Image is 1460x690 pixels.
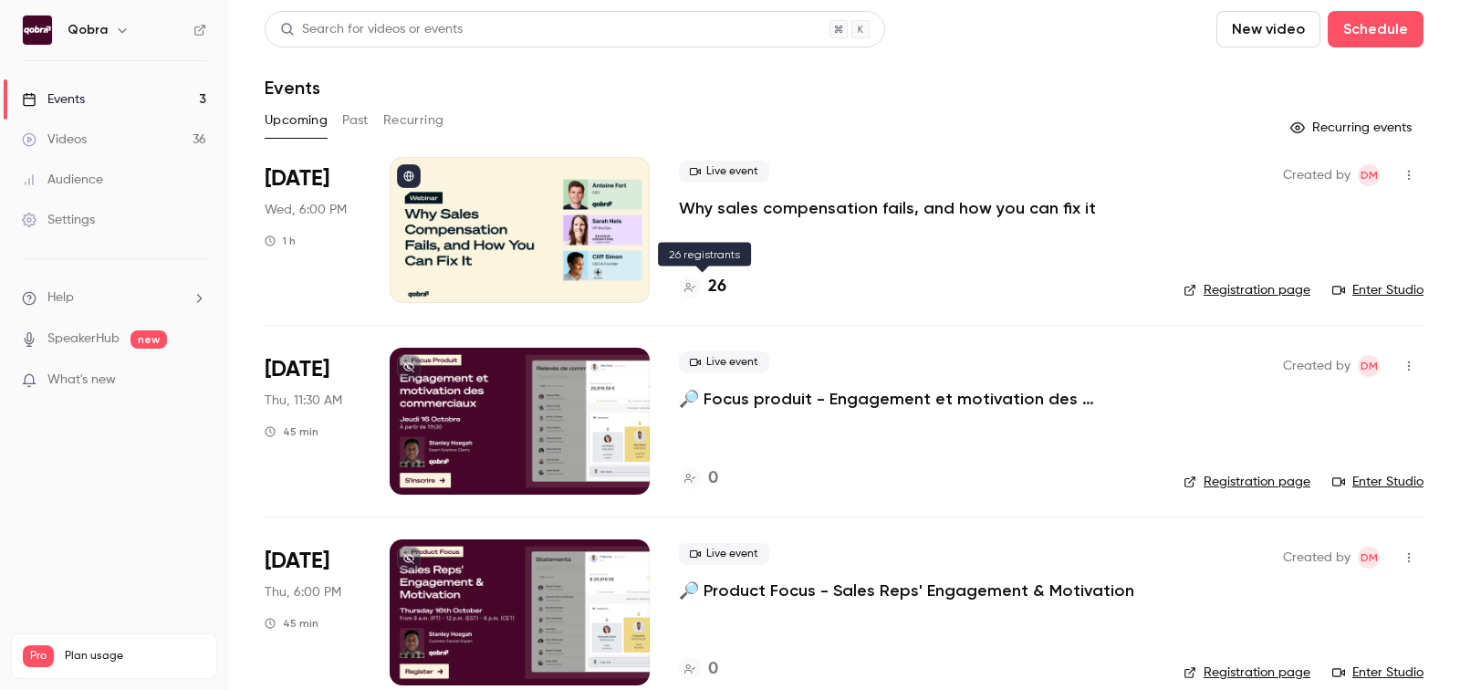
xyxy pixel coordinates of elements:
[47,329,120,349] a: SpeakerHub
[679,580,1134,601] a: 🔎 Product Focus - Sales Reps' Engagement & Motivation
[708,657,718,682] h4: 0
[265,77,320,99] h1: Events
[22,131,87,149] div: Videos
[1332,473,1423,491] a: Enter Studio
[679,197,1096,219] a: Why sales compensation fails, and how you can fix it
[1283,355,1350,377] span: Created by
[1358,355,1380,377] span: Dylan Manceau
[383,106,444,135] button: Recurring
[22,90,85,109] div: Events
[22,171,103,189] div: Audience
[23,645,54,667] span: Pro
[47,288,74,308] span: Help
[265,348,360,494] div: Oct 16 Thu, 11:30 AM (Europe/Paris)
[1361,547,1378,569] span: DM
[22,211,95,229] div: Settings
[1216,11,1320,47] button: New video
[1282,113,1423,142] button: Recurring events
[708,466,718,491] h4: 0
[679,466,718,491] a: 0
[265,234,296,248] div: 1 h
[1332,281,1423,299] a: Enter Studio
[265,355,329,384] span: [DATE]
[265,164,329,193] span: [DATE]
[130,330,167,349] span: new
[1283,164,1350,186] span: Created by
[1184,473,1310,491] a: Registration page
[1361,164,1378,186] span: DM
[1361,355,1378,377] span: DM
[265,392,342,410] span: Thu, 11:30 AM
[280,20,463,39] div: Search for videos or events
[679,388,1154,410] a: 🔎 Focus produit - Engagement et motivation des commerciaux
[265,539,360,685] div: Oct 16 Thu, 6:00 PM (Europe/Paris)
[47,371,116,390] span: What's new
[679,657,718,682] a: 0
[265,157,360,303] div: Oct 8 Wed, 6:00 PM (Europe/Paris)
[22,288,206,308] li: help-dropdown-opener
[1358,164,1380,186] span: Dylan Manceau
[1184,281,1310,299] a: Registration page
[265,424,318,439] div: 45 min
[265,616,318,631] div: 45 min
[265,106,328,135] button: Upcoming
[65,649,205,664] span: Plan usage
[679,351,769,373] span: Live event
[1184,664,1310,682] a: Registration page
[679,543,769,565] span: Live event
[23,16,52,45] img: Qobra
[679,161,769,183] span: Live event
[1358,547,1380,569] span: Dylan Manceau
[708,275,726,299] h4: 26
[679,275,726,299] a: 26
[68,21,108,39] h6: Qobra
[265,583,341,601] span: Thu, 6:00 PM
[1283,547,1350,569] span: Created by
[265,547,329,576] span: [DATE]
[1328,11,1423,47] button: Schedule
[1332,664,1423,682] a: Enter Studio
[342,106,369,135] button: Past
[265,201,347,219] span: Wed, 6:00 PM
